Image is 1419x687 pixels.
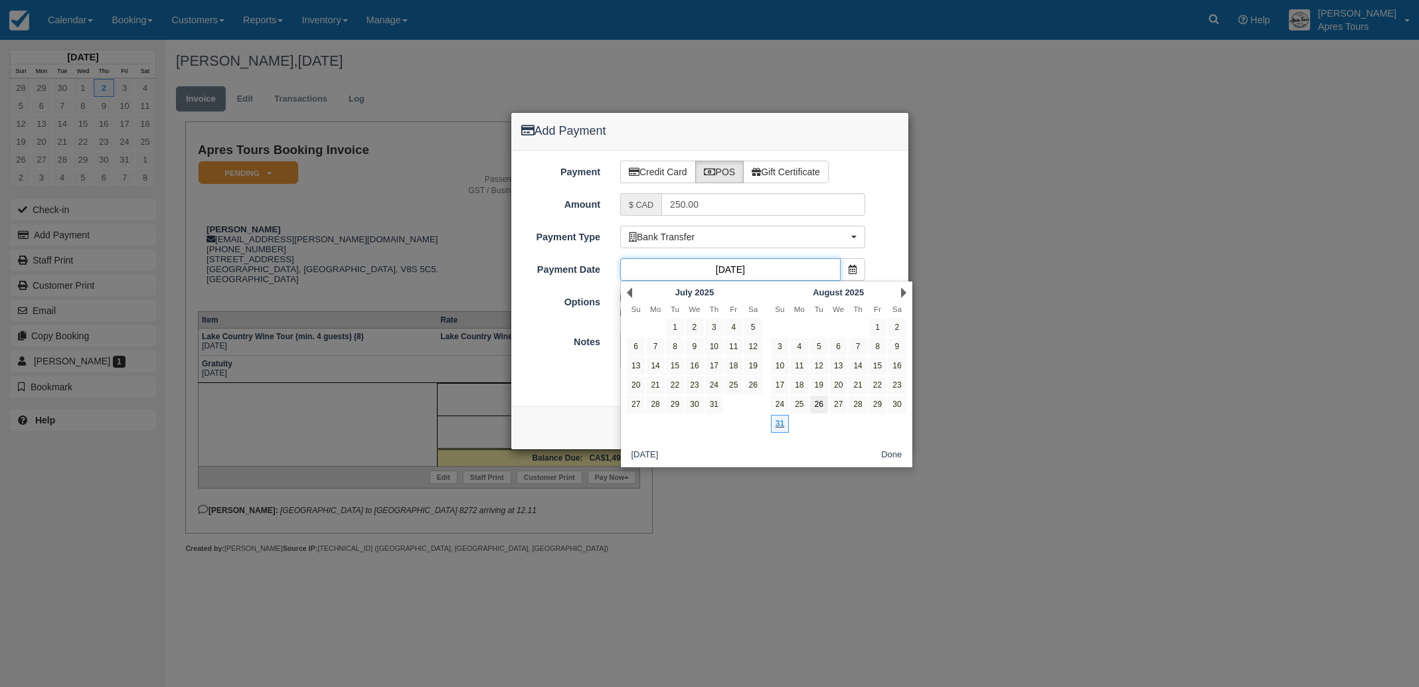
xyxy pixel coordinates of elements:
[631,305,641,313] span: Sunday
[771,396,789,414] a: 24
[794,305,805,313] span: Monday
[705,357,723,375] a: 17
[810,357,828,375] a: 12
[646,396,664,414] a: 28
[629,230,848,244] span: Bank Transfer
[666,396,684,414] a: 29
[869,357,886,375] a: 15
[511,291,611,309] label: Options
[849,357,867,375] a: 14
[685,396,703,414] a: 30
[666,357,684,375] a: 15
[511,258,611,277] label: Payment Date
[646,357,664,375] a: 14
[829,357,847,375] a: 13
[627,338,645,356] a: 6
[771,338,789,356] a: 3
[748,305,758,313] span: Saturday
[771,376,789,394] a: 17
[744,319,762,337] a: 5
[724,338,742,356] a: 11
[511,226,611,244] label: Payment Type
[685,319,703,337] a: 2
[627,287,632,298] a: Prev
[521,123,898,140] h4: Add Payment
[888,376,906,394] a: 23
[888,319,906,337] a: 2
[813,287,843,297] span: August
[829,338,847,356] a: 6
[620,161,696,183] label: Credit Card
[671,305,679,313] span: Tuesday
[743,161,829,183] label: Gift Certificate
[869,396,886,414] a: 29
[695,287,714,297] span: 2025
[744,357,762,375] a: 19
[810,396,828,414] a: 26
[853,305,863,313] span: Thursday
[646,338,664,356] a: 7
[724,319,742,337] a: 4
[744,338,762,356] a: 12
[771,415,789,433] a: 31
[790,396,808,414] a: 25
[705,319,723,337] a: 3
[790,338,808,356] a: 4
[666,376,684,394] a: 22
[845,287,864,297] span: 2025
[705,376,723,394] a: 24
[724,357,742,375] a: 18
[892,305,902,313] span: Saturday
[511,331,611,349] label: Notes
[661,193,865,216] input: Valid amount required.
[849,338,867,356] a: 7
[705,396,723,414] a: 31
[646,376,664,394] a: 21
[869,376,886,394] a: 22
[627,357,645,375] a: 13
[775,305,784,313] span: Sunday
[833,305,844,313] span: Wednesday
[744,376,762,394] a: 26
[705,338,723,356] a: 10
[901,287,906,298] a: Next
[874,305,881,313] span: Friday
[810,376,828,394] a: 19
[629,200,653,210] small: $ CAD
[724,376,742,394] a: 25
[849,396,867,414] a: 28
[888,338,906,356] a: 9
[620,226,865,248] button: Bank Transfer
[869,338,886,356] a: 8
[829,396,847,414] a: 27
[829,376,847,394] a: 20
[666,338,684,356] a: 8
[511,161,611,179] label: Payment
[695,161,744,183] label: POS
[710,305,719,313] span: Thursday
[810,338,828,356] a: 5
[849,376,867,394] a: 21
[666,319,684,337] a: 1
[511,193,611,212] label: Amount
[627,376,645,394] a: 20
[626,447,663,464] button: [DATE]
[869,319,886,337] a: 1
[675,287,693,297] span: July
[685,376,703,394] a: 23
[685,338,703,356] a: 9
[685,357,703,375] a: 16
[888,396,906,414] a: 30
[627,396,645,414] a: 27
[730,305,737,313] span: Friday
[790,376,808,394] a: 18
[888,357,906,375] a: 16
[689,305,700,313] span: Wednesday
[815,305,823,313] span: Tuesday
[876,447,907,464] button: Done
[790,357,808,375] a: 11
[650,305,661,313] span: Monday
[771,357,789,375] a: 10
